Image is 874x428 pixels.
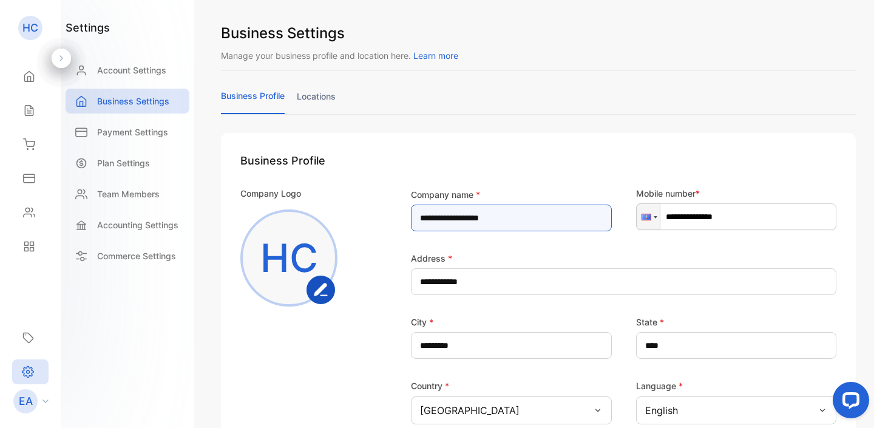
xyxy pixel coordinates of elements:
[97,126,168,138] p: Payment Settings
[636,381,683,391] label: Language
[823,377,874,428] iframe: LiveChat chat widget
[66,58,189,83] a: Account Settings
[413,50,458,61] span: Learn more
[97,157,150,169] p: Plan Settings
[260,229,318,287] p: HC
[411,381,449,391] label: Country
[411,252,452,265] label: Address
[22,20,38,36] p: HC
[636,316,664,328] label: State
[420,403,520,418] p: [GEOGRAPHIC_DATA]
[97,64,166,76] p: Account Settings
[66,151,189,175] a: Plan Settings
[221,89,285,114] a: business profile
[411,188,480,201] label: Company name
[636,187,837,200] p: Mobile number
[66,120,189,144] a: Payment Settings
[97,250,176,262] p: Commerce Settings
[297,90,336,114] a: locations
[66,243,189,268] a: Commerce Settings
[19,393,33,409] p: EA
[97,95,169,107] p: Business Settings
[66,19,110,36] h1: settings
[240,187,301,200] p: Company Logo
[637,204,660,229] div: Guam: + 1671
[66,89,189,114] a: Business Settings
[66,212,189,237] a: Accounting Settings
[97,188,160,200] p: Team Members
[411,316,433,328] label: City
[221,22,856,44] h1: Business Settings
[97,219,178,231] p: Accounting Settings
[66,182,189,206] a: Team Members
[645,403,678,418] p: English
[240,152,836,169] h1: Business Profile
[221,49,856,62] p: Manage your business profile and location here.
